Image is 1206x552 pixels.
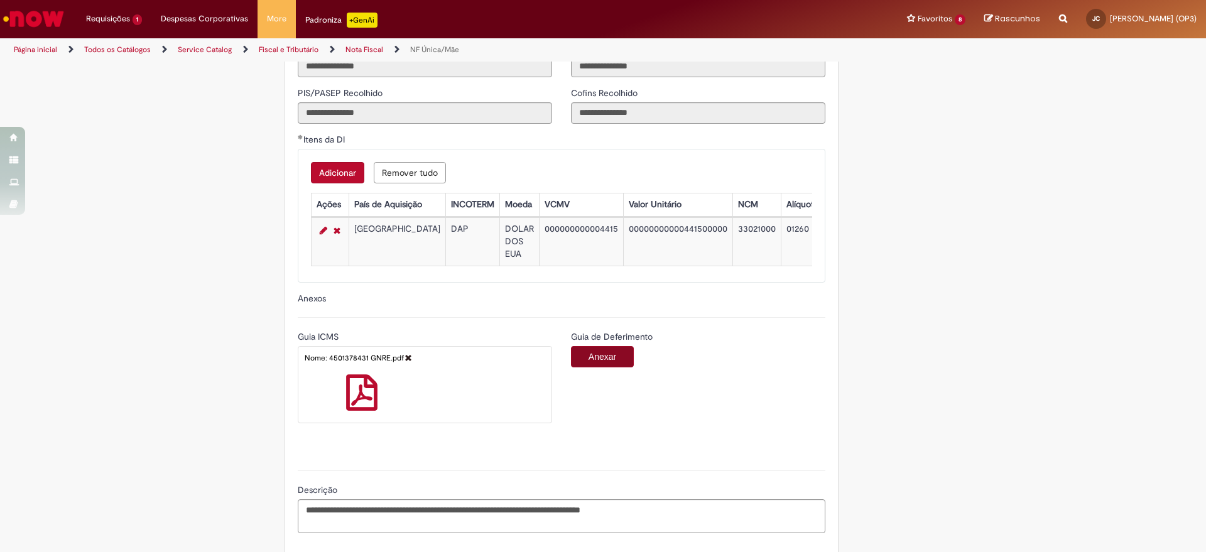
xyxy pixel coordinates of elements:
[298,134,303,139] span: Obrigatório Preenchido
[571,56,825,77] input: IPI Recolhido
[571,346,634,367] button: Anexar
[298,56,552,77] input: I.I. Recolhido
[317,223,330,238] a: Editar Linha 1
[405,354,412,362] a: Delete
[305,13,378,28] div: Padroniza
[133,14,142,25] span: 1
[571,102,825,124] input: Cofins Recolhido
[298,499,825,533] textarea: Descrição
[499,193,539,216] th: Moeda
[571,87,640,99] span: Somente leitura - Cofins Recolhido
[349,193,445,216] th: País de Aquisição
[330,223,344,238] a: Remover linha 1
[1110,13,1197,24] span: [PERSON_NAME] (OP3)
[539,217,623,266] td: 000000000004415
[14,45,57,55] a: Página inicial
[410,45,459,55] a: NF Única/Mãe
[161,13,248,25] span: Despesas Corporativas
[374,162,446,183] button: Remove all rows for Itens da DI
[301,353,548,368] div: Nome: 4501378431 GNRE.pdf
[303,134,347,145] span: Itens da DI
[732,193,781,216] th: NCM
[298,331,341,342] span: Guia ICMS
[345,45,383,55] a: Nota Fiscal
[298,484,340,495] span: Descrição
[298,102,552,124] input: PIS/PASEP Recolhido
[984,13,1040,25] a: Rascunhos
[347,13,378,28] p: +GenAi
[623,193,732,216] th: Valor Unitário
[732,217,781,266] td: 33021000
[298,293,326,304] label: Anexos
[311,162,364,183] button: Add a row for Itens da DI
[267,13,286,25] span: More
[781,193,834,216] th: Alíquota I.I.
[84,45,151,55] a: Todos os Catálogos
[1,6,66,31] img: ServiceNow
[995,13,1040,24] span: Rascunhos
[86,13,130,25] span: Requisições
[781,217,834,266] td: 01260
[349,217,445,266] td: [GEOGRAPHIC_DATA]
[539,193,623,216] th: VCMV
[259,45,318,55] a: Fiscal e Tributário
[1092,14,1100,23] span: JC
[623,217,732,266] td: 00000000000441500000
[918,13,952,25] span: Favoritos
[955,14,965,25] span: 8
[298,87,385,99] span: Somente leitura - PIS/PASEP Recolhido
[311,193,349,216] th: Ações
[445,217,499,266] td: DAP
[499,217,539,266] td: DOLAR DOS EUA
[9,38,795,62] ul: Trilhas de página
[178,45,232,55] a: Service Catalog
[445,193,499,216] th: INCOTERM
[571,331,655,342] span: Guia de Deferimento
